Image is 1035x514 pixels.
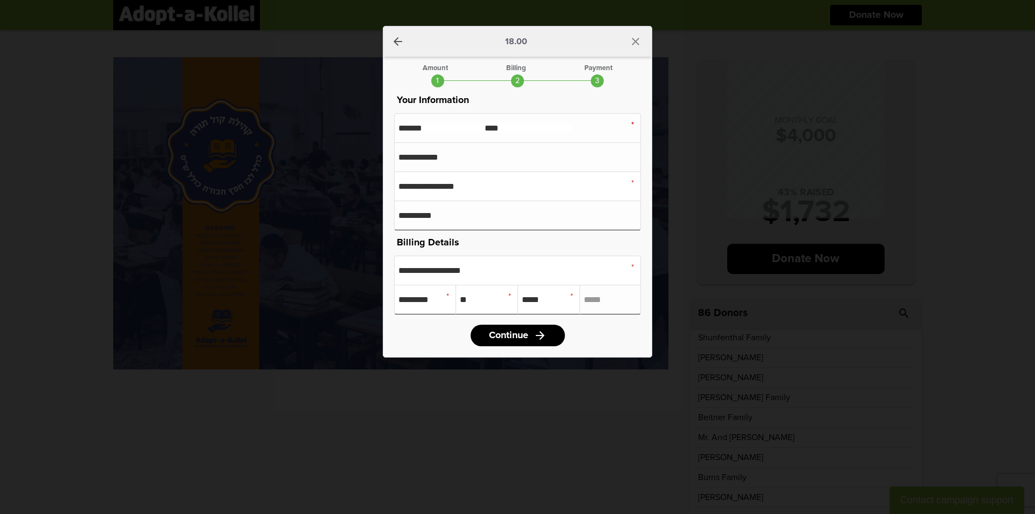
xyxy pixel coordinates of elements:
div: Billing [506,65,526,72]
span: Continue [489,331,528,340]
i: arrow_forward [534,329,547,342]
div: Amount [423,65,448,72]
i: close [629,35,642,48]
a: arrow_back [391,35,404,48]
p: Your Information [394,93,641,108]
p: 18.00 [505,37,527,46]
div: 3 [591,74,604,87]
div: Payment [584,65,612,72]
a: Continuearrow_forward [471,325,565,346]
div: 2 [511,74,524,87]
p: Billing Details [394,235,641,250]
div: 1 [431,74,444,87]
